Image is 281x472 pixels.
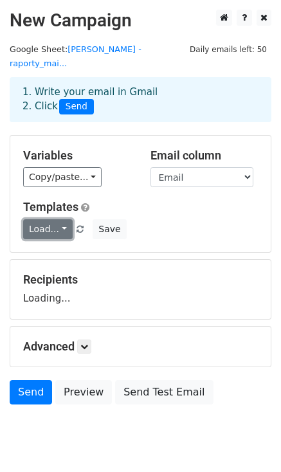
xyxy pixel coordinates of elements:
h5: Email column [150,149,258,163]
div: 1. Write your email in Gmail 2. Click [13,85,268,114]
h2: New Campaign [10,10,271,32]
button: Save [93,219,126,239]
a: Templates [23,200,78,213]
h5: Variables [23,149,131,163]
iframe: Chat Widget [217,410,281,472]
a: Load... [23,219,73,239]
a: Daily emails left: 50 [185,44,271,54]
h5: Advanced [23,340,258,354]
div: Loading... [23,273,258,306]
a: [PERSON_NAME] - raporty_mai... [10,44,141,69]
a: Preview [55,380,112,404]
small: Google Sheet: [10,44,141,69]
a: Send [10,380,52,404]
a: Send Test Email [115,380,213,404]
div: Widżet czatu [217,410,281,472]
a: Copy/paste... [23,167,102,187]
span: Daily emails left: 50 [185,42,271,57]
span: Send [59,99,94,114]
h5: Recipients [23,273,258,287]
